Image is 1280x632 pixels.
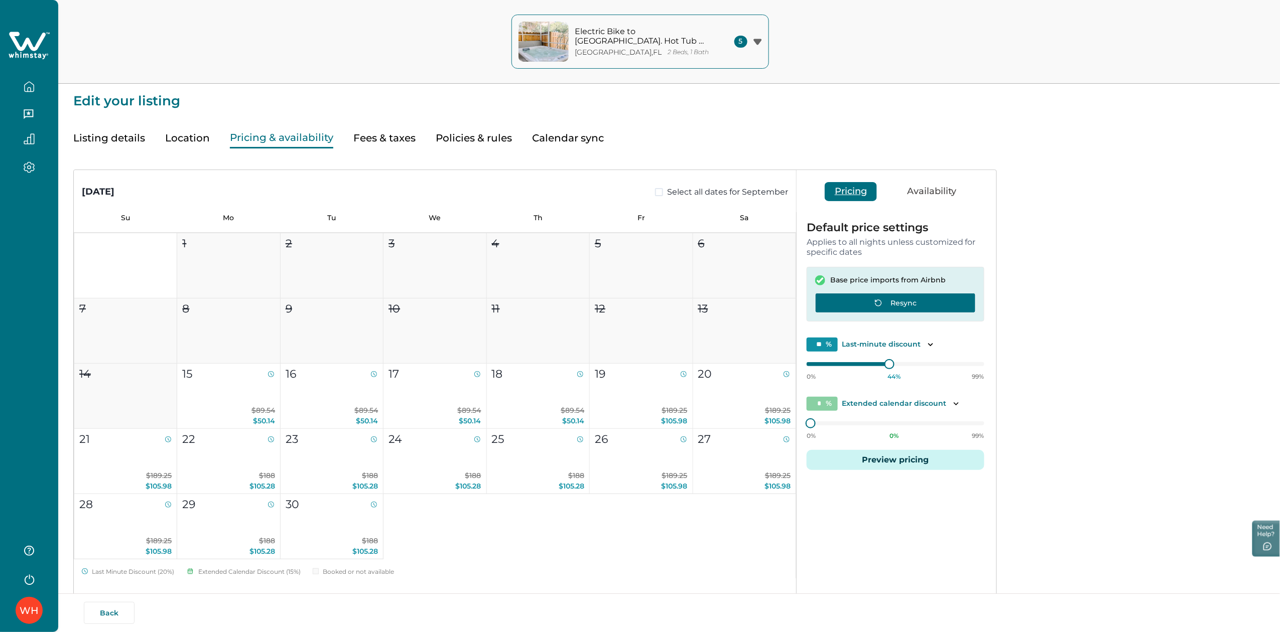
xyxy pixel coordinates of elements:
[165,128,210,148] button: Location
[146,536,172,545] span: $189.25
[532,128,604,148] button: Calendar sync
[286,431,298,447] p: 23
[825,182,877,201] button: Pricing
[182,496,195,513] p: 29
[492,366,503,382] p: 18
[662,482,688,491] span: $105.98
[887,373,901,381] p: 44 %
[590,364,693,429] button: 19$189.25$105.98
[693,429,796,494] button: 27$189.25$105.98
[177,429,280,494] button: 22$188$105.28
[487,429,590,494] button: 25$188$105.28
[807,450,984,470] button: Preview pricing
[249,482,275,491] span: $105.28
[465,471,481,480] span: $188
[353,128,416,148] button: Fees & taxes
[925,339,937,351] button: Toggle description
[487,364,590,429] button: 18$89.54$50.14
[280,214,383,222] p: Tu
[177,494,280,559] button: 29$188$105.28
[259,471,275,480] span: $188
[807,237,984,257] p: Applies to all nights unless customized for specific dates
[815,293,976,313] button: Resync
[20,598,39,622] div: Whimstay Host
[84,602,135,624] button: Back
[559,482,584,491] span: $105.28
[897,182,966,201] button: Availability
[146,471,172,480] span: $189.25
[82,567,174,576] div: Last Minute Discount (20%)
[354,406,378,415] span: $89.54
[82,185,114,199] div: [DATE]
[519,22,569,62] img: property-cover
[356,416,378,425] span: $50.14
[389,431,402,447] p: 24
[74,429,177,494] button: 21$189.25$105.98
[764,416,791,425] span: $105.98
[575,27,711,46] p: Electric Bike to [GEOGRAPHIC_DATA]. Hot Tub Cottage.
[146,547,172,556] span: $105.98
[230,128,333,148] button: Pricing & availability
[734,36,747,48] span: 5
[693,364,796,429] button: 20$189.25$105.98
[662,406,688,415] span: $189.25
[146,482,172,491] span: $105.98
[693,214,796,222] p: Sa
[667,186,788,198] span: Select all dates for September
[436,128,512,148] button: Policies & rules
[662,416,688,425] span: $105.98
[698,431,711,447] p: 27
[807,373,816,381] p: 0%
[807,432,816,440] p: 0%
[595,366,605,382] p: 19
[889,432,899,440] p: 0 %
[383,429,486,494] button: 24$188$105.28
[458,406,481,415] span: $89.54
[807,222,984,233] p: Default price settings
[73,84,1265,108] p: Edit your listing
[73,128,145,148] button: Listing details
[456,482,481,491] span: $105.28
[352,547,378,556] span: $105.28
[286,366,296,382] p: 16
[389,366,399,382] p: 17
[251,406,275,415] span: $89.54
[177,214,281,222] p: Mo
[459,416,481,425] span: $50.14
[590,429,693,494] button: 26$189.25$105.98
[595,431,608,447] p: 26
[281,364,383,429] button: 16$89.54$50.14
[562,416,584,425] span: $50.14
[383,364,486,429] button: 17$89.54$50.14
[972,432,984,440] p: 99%
[253,416,275,425] span: $50.14
[568,471,584,480] span: $188
[972,373,984,381] p: 99%
[575,48,662,57] p: [GEOGRAPHIC_DATA] , FL
[561,406,584,415] span: $89.54
[182,366,192,382] p: 15
[79,496,93,513] p: 28
[486,214,590,222] p: Th
[950,398,962,410] button: Toggle description
[662,471,688,480] span: $189.25
[79,431,90,447] p: 21
[259,536,275,545] span: $188
[765,406,791,415] span: $189.25
[842,399,946,409] p: Extended calendar discount
[511,15,769,69] button: property-coverElectric Bike to [GEOGRAPHIC_DATA]. Hot Tub Cottage.[GEOGRAPHIC_DATA],FL2 Beds, 1 B...
[281,494,383,559] button: 30$188$105.28
[352,482,378,491] span: $105.28
[492,431,504,447] p: 25
[182,431,195,447] p: 22
[842,340,921,350] p: Last-minute discount
[313,567,394,576] div: Booked or not available
[362,471,378,480] span: $188
[765,471,791,480] span: $189.25
[74,494,177,559] button: 28$189.25$105.98
[383,214,487,222] p: We
[177,364,280,429] button: 15$89.54$50.14
[281,429,383,494] button: 23$188$105.28
[186,567,301,576] div: Extended Calendar Discount (15%)
[764,482,791,491] span: $105.98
